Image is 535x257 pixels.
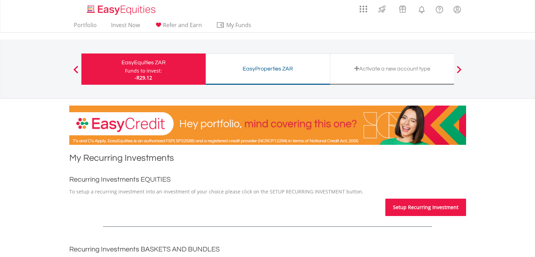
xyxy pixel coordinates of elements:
img: vouchers-v2.svg [397,3,408,15]
span: Refer and Earn [163,21,202,29]
a: Vouchers [392,2,413,15]
img: thrive-v2.svg [376,3,388,15]
a: Refer and Earn [151,22,205,32]
h2: Recurring Investments EQUITIES [69,174,466,185]
div: EasyEquities ZAR [86,58,202,67]
a: Portfolio [71,22,100,32]
span: My Funds [216,20,262,30]
h2: Recurring Investments BASKETS AND BUNDLES [69,244,466,255]
div: Funds to invest: [125,67,162,74]
a: My Profile [448,2,466,17]
img: EasyEquities_Logo.png [86,4,158,16]
h1: My Recurring Investments [69,152,466,167]
p: To setup a recurring investment into an investment of your choice please click on the SETUP RECUR... [69,188,466,195]
div: EasyProperties ZAR [210,64,326,74]
img: EasyCredit Promotion Banner [69,106,466,145]
a: Setup Recurring Investment [385,199,466,216]
div: Activate a new account type [335,64,450,74]
span: -R29.12 [135,74,152,81]
a: Notifications [413,2,431,16]
a: Invest Now [108,22,143,32]
a: FAQ's and Support [431,2,448,16]
a: Home page [84,2,158,16]
img: grid-menu-icon.svg [360,5,367,13]
a: AppsGrid [355,2,372,13]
